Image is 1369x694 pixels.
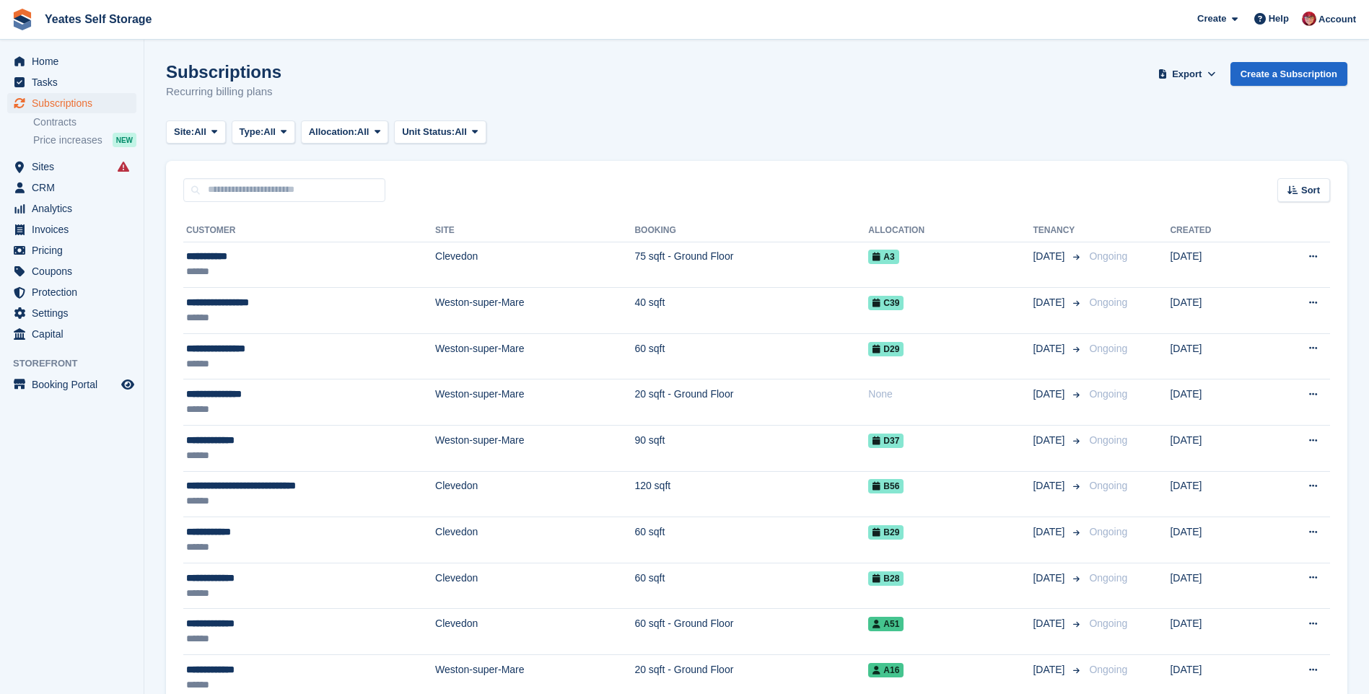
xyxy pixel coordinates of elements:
a: Create a Subscription [1230,62,1347,86]
span: Export [1172,67,1202,82]
span: B28 [868,571,904,586]
a: Yeates Self Storage [39,7,158,31]
div: NEW [113,133,136,147]
span: Ongoing [1089,664,1127,675]
a: menu [7,374,136,395]
span: C39 [868,296,904,310]
a: Preview store [119,376,136,393]
a: menu [7,51,136,71]
button: Site: All [166,120,226,144]
td: 75 sqft - Ground Floor [634,242,868,288]
i: Smart entry sync failures have occurred [118,161,129,172]
td: Clevedon [435,517,634,563]
span: All [455,125,467,139]
span: [DATE] [1033,433,1067,448]
td: 60 sqft [634,563,868,609]
td: 60 sqft [634,517,868,563]
span: [DATE] [1033,295,1067,310]
td: [DATE] [1170,517,1262,563]
span: Coupons [32,261,118,281]
a: menu [7,198,136,219]
td: [DATE] [1170,333,1262,379]
button: Type: All [232,120,295,144]
a: menu [7,324,136,344]
td: 120 sqft [634,471,868,517]
a: menu [7,303,136,323]
td: Clevedon [435,563,634,609]
img: Wendie Tanner [1302,12,1316,26]
span: Pricing [32,240,118,260]
span: [DATE] [1033,387,1067,402]
a: Contracts [33,115,136,129]
span: B56 [868,479,904,493]
a: menu [7,282,136,302]
span: Home [32,51,118,71]
span: Sites [32,157,118,177]
button: Unit Status: All [394,120,486,144]
img: stora-icon-8386f47178a22dfd0bd8f6a31ec36ba5ce8667c1dd55bd0f319d3a0aa187defe.svg [12,9,33,30]
a: menu [7,219,136,240]
p: Recurring billing plans [166,84,281,100]
span: Storefront [13,356,144,371]
span: Settings [32,303,118,323]
span: [DATE] [1033,616,1067,631]
td: [DATE] [1170,471,1262,517]
span: Ongoing [1089,250,1127,262]
td: 20 sqft - Ground Floor [634,379,868,426]
td: 90 sqft [634,426,868,472]
td: 60 sqft [634,333,868,379]
a: menu [7,93,136,113]
span: [DATE] [1033,571,1067,586]
span: Tasks [32,72,118,92]
span: Analytics [32,198,118,219]
span: Ongoing [1089,343,1127,354]
td: [DATE] [1170,426,1262,472]
span: [DATE] [1033,249,1067,264]
span: CRM [32,177,118,198]
span: Ongoing [1089,526,1127,537]
th: Created [1170,219,1262,242]
a: menu [7,261,136,281]
span: [DATE] [1033,341,1067,356]
a: menu [7,72,136,92]
span: Capital [32,324,118,344]
th: Tenancy [1033,219,1083,242]
span: Ongoing [1089,434,1127,446]
td: [DATE] [1170,563,1262,609]
h1: Subscriptions [166,62,281,82]
a: menu [7,157,136,177]
a: menu [7,240,136,260]
td: Clevedon [435,609,634,655]
th: Customer [183,219,435,242]
td: 40 sqft [634,288,868,334]
td: 60 sqft - Ground Floor [634,609,868,655]
span: Account [1318,12,1356,27]
span: Subscriptions [32,93,118,113]
span: Unit Status: [402,125,455,139]
span: D29 [868,342,904,356]
span: Help [1269,12,1289,26]
span: Ongoing [1089,618,1127,629]
span: Booking Portal [32,374,118,395]
span: Price increases [33,133,102,147]
td: [DATE] [1170,288,1262,334]
span: D37 [868,434,904,448]
span: B29 [868,525,904,540]
button: Allocation: All [301,120,389,144]
button: Export [1155,62,1219,86]
span: All [357,125,369,139]
span: Protection [32,282,118,302]
td: [DATE] [1170,379,1262,426]
span: Invoices [32,219,118,240]
td: [DATE] [1170,609,1262,655]
td: Clevedon [435,471,634,517]
a: Price increases NEW [33,132,136,148]
span: Ongoing [1089,297,1127,308]
span: Type: [240,125,264,139]
span: [DATE] [1033,478,1067,493]
td: Weston-super-Mare [435,288,634,334]
a: menu [7,177,136,198]
div: None [868,387,1033,402]
td: Weston-super-Mare [435,426,634,472]
th: Allocation [868,219,1033,242]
